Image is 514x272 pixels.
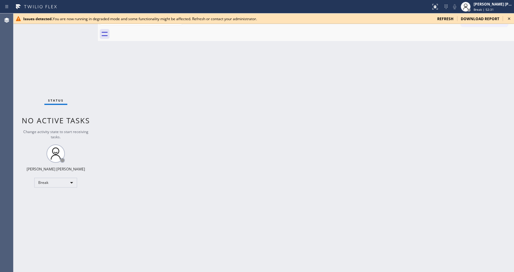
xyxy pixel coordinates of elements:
[474,2,512,7] div: [PERSON_NAME] [PERSON_NAME]
[450,2,459,11] button: Mute
[23,129,88,140] span: Change activity state to start receiving tasks.
[23,16,432,21] div: You are now running in degraded mode and some functionality might be affected. Refresh or contact...
[461,16,499,21] span: download report
[23,16,53,21] b: Issues detected.
[474,7,494,12] span: Break | 52:31
[22,115,90,125] span: No active tasks
[48,98,64,102] span: Status
[437,16,453,21] span: refresh
[34,178,77,188] div: Break
[27,166,85,172] div: [PERSON_NAME] [PERSON_NAME]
